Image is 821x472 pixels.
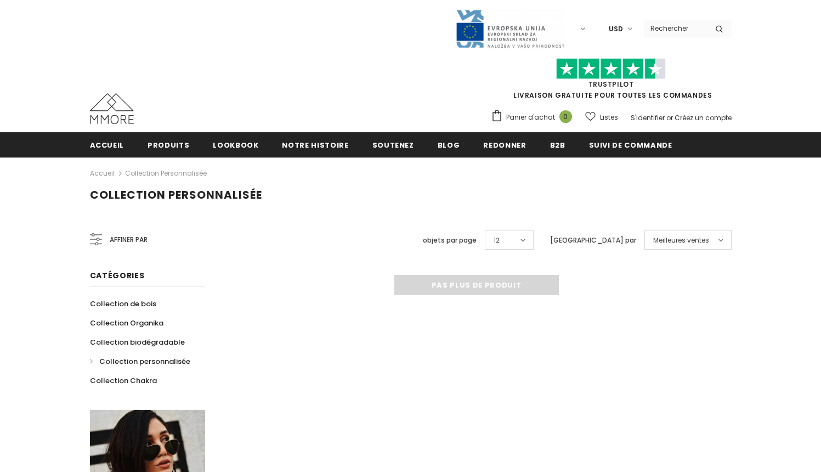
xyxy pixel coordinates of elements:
[90,187,262,203] span: Collection personnalisée
[491,63,732,100] span: LIVRAISON GRATUITE POUR TOUTES LES COMMANDES
[90,93,134,124] img: Cas MMORE
[438,140,460,150] span: Blog
[550,132,565,157] a: B2B
[600,112,618,123] span: Listes
[506,112,555,123] span: Panier d'achat
[90,299,156,309] span: Collection de bois
[90,318,163,328] span: Collection Organika
[423,235,477,246] label: objets par page
[282,140,348,150] span: Notre histoire
[494,235,500,246] span: 12
[90,294,156,313] a: Collection de bois
[90,371,157,390] a: Collection Chakra
[491,109,577,126] a: Panier d'achat 0
[148,132,189,157] a: Produits
[90,132,124,157] a: Accueil
[585,108,618,127] a: Listes
[589,132,672,157] a: Suivi de commande
[483,140,526,150] span: Redonner
[550,140,565,150] span: B2B
[631,113,665,122] a: S'identifier
[90,167,115,180] a: Accueil
[455,24,565,33] a: Javni Razpis
[653,235,709,246] span: Meilleures ventes
[589,140,672,150] span: Suivi de commande
[550,235,636,246] label: [GEOGRAPHIC_DATA] par
[213,140,258,150] span: Lookbook
[559,110,572,123] span: 0
[90,337,185,347] span: Collection biodégradable
[644,20,707,36] input: Search Site
[455,9,565,49] img: Javni Razpis
[148,140,189,150] span: Produits
[675,113,732,122] a: Créez un compte
[372,140,414,150] span: soutenez
[90,140,124,150] span: Accueil
[110,234,148,246] span: Affiner par
[213,132,258,157] a: Lookbook
[556,58,666,80] img: Faites confiance aux étoiles pilotes
[125,168,207,178] a: Collection personnalisée
[90,333,185,352] a: Collection biodégradable
[438,132,460,157] a: Blog
[99,356,190,367] span: Collection personnalisée
[90,270,145,281] span: Catégories
[90,375,157,386] span: Collection Chakra
[666,113,673,122] span: or
[90,313,163,333] a: Collection Organika
[483,132,526,157] a: Redonner
[90,352,190,371] a: Collection personnalisée
[609,24,623,35] span: USD
[372,132,414,157] a: soutenez
[282,132,348,157] a: Notre histoire
[588,80,634,89] a: TrustPilot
